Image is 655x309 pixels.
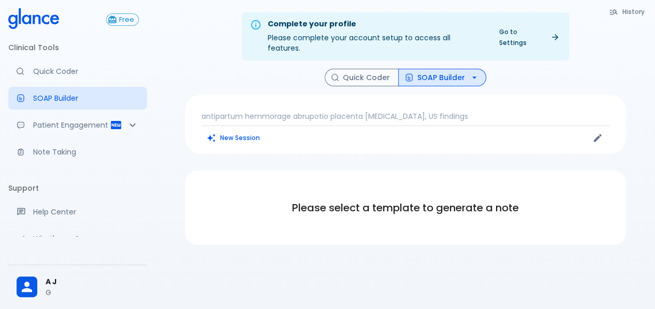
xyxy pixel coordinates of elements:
a: Get help from our support team [8,200,147,223]
p: Patient Engagement [33,120,110,130]
p: Quick Coder [33,66,139,76]
a: Advanced note-taking [8,141,147,163]
a: Docugen: Compose a clinical documentation in seconds [8,87,147,110]
div: A JG [8,269,147,305]
span: A J [46,276,139,287]
a: Moramiz: Find ICD10AM codes instantly [8,60,147,83]
li: Support [8,176,147,200]
button: Quick Coder [325,69,399,87]
button: Free [106,13,139,26]
p: What's new? [33,234,139,244]
button: Clears all inputs and results. [201,130,266,145]
p: Note Taking [33,147,139,157]
span: Free [115,16,138,24]
p: G [46,287,139,298]
li: Clinical Tools [8,35,147,60]
p: antipartum hemmorage abrupotio placenta [MEDICAL_DATA], US findings [201,111,609,121]
p: Help Center [33,207,139,217]
div: Recent updates and feature releases [8,227,147,250]
a: Go to Settings [493,24,565,50]
button: SOAP Builder [398,69,486,87]
p: SOAP Builder [33,93,139,103]
button: Edit [590,130,605,146]
h6: Please select a template to generate a note [197,199,614,216]
a: Click to view or change your subscription [106,13,147,26]
button: History [604,4,651,19]
div: Complete your profile [268,19,485,30]
div: Please complete your account setup to access all features. [268,16,485,57]
div: Patient Reports & Referrals [8,114,147,136]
